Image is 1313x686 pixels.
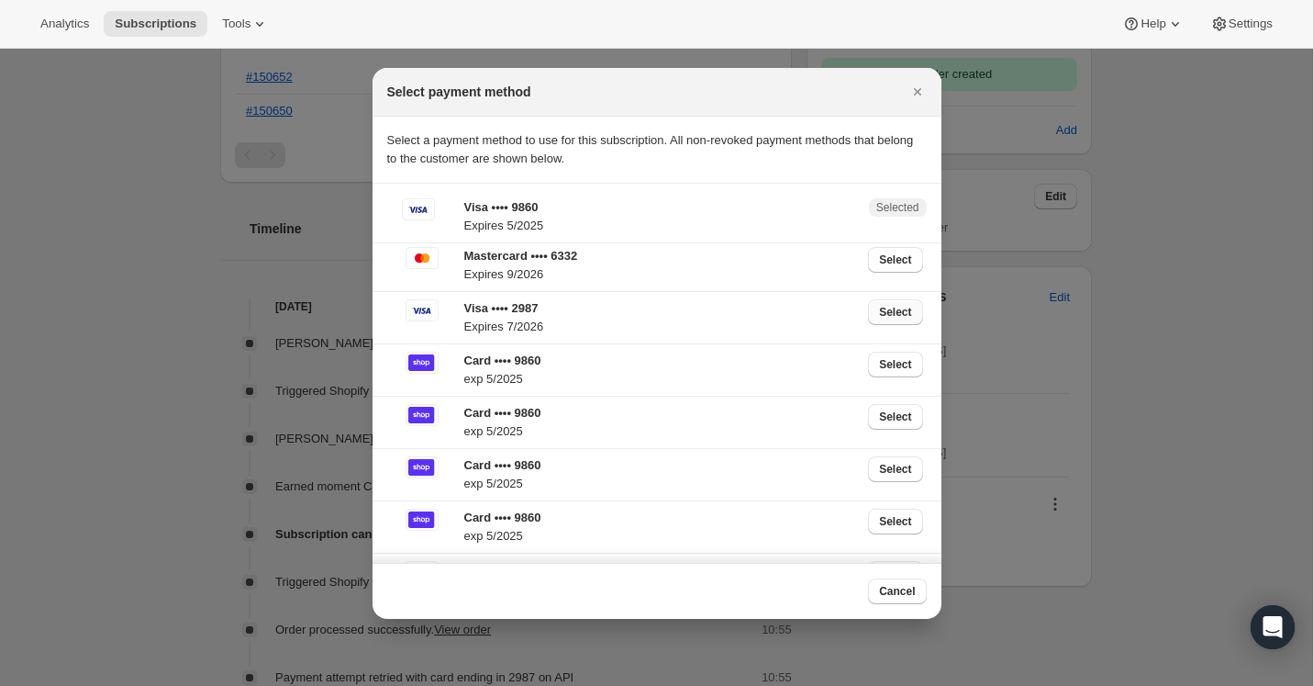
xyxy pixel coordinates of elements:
[868,561,922,587] button: Select
[464,404,858,422] p: Card •••• 9860
[868,579,926,604] button: Cancel
[879,357,911,372] span: Select
[464,198,858,217] p: Visa •••• 9860
[40,17,89,31] span: Analytics
[879,584,915,599] span: Cancel
[868,456,922,482] button: Select
[868,352,922,377] button: Select
[879,462,911,477] span: Select
[464,299,858,318] p: Visa •••• 2987
[464,265,858,284] p: Expires 9/2026
[879,305,911,320] span: Select
[104,11,207,37] button: Subscriptions
[464,475,858,493] p: exp 5/2025
[115,17,196,31] span: Subscriptions
[879,410,911,424] span: Select
[464,352,858,370] p: Card •••• 9860
[464,247,858,265] p: Mastercard •••• 6332
[222,17,250,31] span: Tools
[464,527,858,545] p: exp 5/2025
[464,561,858,579] p: Card •••• 9860
[464,370,858,388] p: exp 5/2025
[1111,11,1195,37] button: Help
[464,456,858,475] p: Card •••• 9860
[868,404,922,430] button: Select
[868,299,922,325] button: Select
[879,514,911,529] span: Select
[868,247,922,273] button: Select
[464,509,858,527] p: Card •••• 9860
[387,83,531,101] h2: Select payment method
[387,131,927,168] p: Select a payment method to use for this subscription. All non-revoked payment methods that belong...
[876,200,919,215] span: Selected
[879,253,911,267] span: Select
[211,11,280,37] button: Tools
[868,509,922,534] button: Select
[1229,17,1273,31] span: Settings
[464,217,858,235] p: Expires 5/2025
[29,11,100,37] button: Analytics
[1199,11,1284,37] button: Settings
[1141,17,1165,31] span: Help
[464,422,858,441] p: exp 5/2025
[1251,605,1295,649] div: Open Intercom Messenger
[905,79,930,105] button: Close
[464,318,858,336] p: Expires 7/2026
